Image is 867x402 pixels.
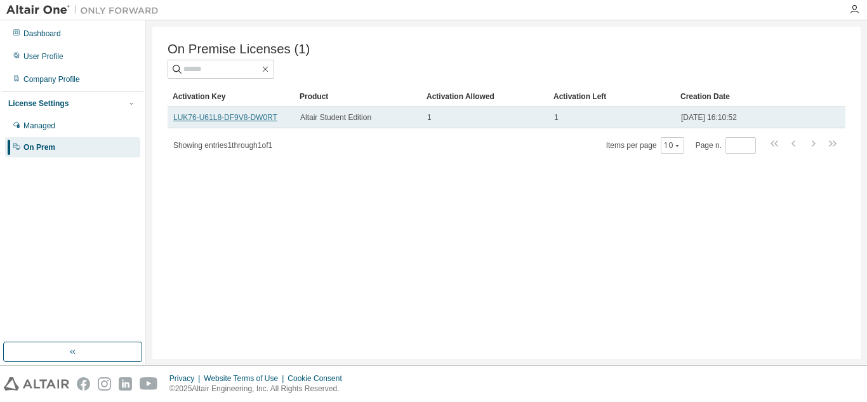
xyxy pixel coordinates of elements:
[664,140,681,151] button: 10
[204,373,288,384] div: Website Terms of Use
[681,112,737,123] span: [DATE] 16:10:52
[173,86,289,107] div: Activation Key
[4,377,69,391] img: altair_logo.svg
[173,113,277,122] a: LUK76-U61L8-DF9V8-DW0RT
[288,373,349,384] div: Cookie Consent
[8,98,69,109] div: License Settings
[23,74,80,84] div: Company Profile
[169,373,204,384] div: Privacy
[300,112,371,123] span: Altair Student Edition
[23,142,55,152] div: On Prem
[168,42,310,57] span: On Premise Licenses (1)
[23,51,63,62] div: User Profile
[98,377,111,391] img: instagram.svg
[6,4,165,17] img: Altair One
[553,86,670,107] div: Activation Left
[696,137,756,154] span: Page n.
[23,121,55,131] div: Managed
[169,384,350,394] p: © 2025 Altair Engineering, Inc. All Rights Reserved.
[173,141,272,150] span: Showing entries 1 through 1 of 1
[554,112,559,123] span: 1
[606,137,684,154] span: Items per page
[680,86,790,107] div: Creation Date
[23,29,61,39] div: Dashboard
[427,86,543,107] div: Activation Allowed
[427,112,432,123] span: 1
[119,377,132,391] img: linkedin.svg
[300,86,416,107] div: Product
[77,377,90,391] img: facebook.svg
[140,377,158,391] img: youtube.svg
